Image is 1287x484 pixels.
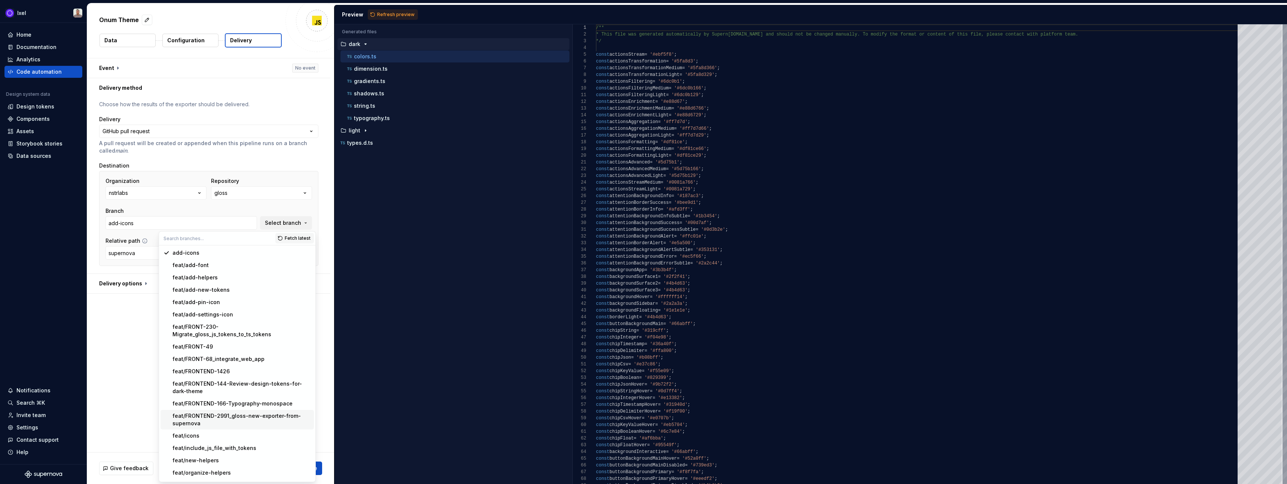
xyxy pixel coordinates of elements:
[706,133,709,138] span: ;
[671,106,674,111] span: =
[99,101,318,108] p: Choose how the results of the exporter should be delivered.
[609,200,669,205] span: attentionBorderSuccess
[728,32,881,37] span: [DOMAIN_NAME] and should not be changed manually. To modi
[609,207,661,212] span: attentionBorderInfo
[340,102,569,110] button: string.ts
[100,34,156,47] button: Data
[666,166,669,172] span: =
[354,103,375,109] p: string.ts
[609,187,658,192] span: actionsStreamLight
[172,380,311,395] div: feat/FRONTEND-144-Review-design-tokens-for-dark-theme
[658,79,682,84] span: '#6dc0b1'
[609,193,672,199] span: attentionBackgroundInfo
[696,59,698,64] span: ;
[704,234,706,239] span: ;
[4,434,82,446] button: Contact support
[110,465,149,472] span: Give feedback
[573,78,586,85] div: 9
[25,471,62,478] a: Supernova Logo
[609,241,663,246] span: attentionBorderAlert
[17,9,26,17] div: Ixel
[172,323,311,338] div: feat/FRONT-230-Migrate_gloss_js_tokens_to_ts_tokens
[685,72,714,77] span: '#5fa8d329'
[596,254,609,259] span: const
[172,343,213,350] div: feat/FRONT-49
[573,152,586,159] div: 20
[609,79,652,84] span: actionsFiltering
[609,140,655,145] span: actionsFormatting
[714,72,717,77] span: ;
[596,234,609,239] span: const
[679,126,709,131] span: '#ff7d7d66'
[674,113,703,118] span: '#e88d6729'
[340,52,569,61] button: colors.ts
[609,173,663,178] span: actionsAdvancedLight
[172,355,265,363] div: feat/FRONT-68_integrate_web_app
[573,246,586,253] div: 34
[159,232,275,245] input: Search branches...
[671,92,701,98] span: '#6dc0b129'
[573,206,586,213] div: 28
[340,77,569,85] button: gradients.ts
[4,385,82,396] button: Notifications
[674,200,698,205] span: '#bee9d1'
[6,91,50,97] div: Design system data
[596,99,609,104] span: const
[115,147,127,154] i: main
[368,9,418,20] button: Refresh preview
[4,29,82,41] a: Home
[706,146,709,151] span: ;
[609,86,669,91] span: actionsFilteringMedium
[596,166,609,172] span: const
[172,249,199,257] div: add-icons
[573,145,586,152] div: 19
[671,166,701,172] span: '#5d75b166'
[167,37,205,44] p: Configuration
[669,86,671,91] span: =
[671,133,674,138] span: =
[658,119,660,125] span: =
[687,65,717,71] span: '#5fa8d366'
[4,422,82,434] a: Settings
[677,106,706,111] span: '#e88d6766'
[354,53,376,59] p: colors.ts
[354,78,385,84] p: gradients.ts
[663,119,688,125] span: '#ff7d7d'
[5,9,14,18] img: 868fd657-9a6c-419b-b302-5d6615f36a2c.png
[354,115,390,121] p: typography.ts
[16,128,34,135] div: Assets
[693,241,696,246] span: ;
[106,216,257,230] input: Enter a branch name or select a branch
[573,98,586,105] div: 12
[679,220,682,226] span: =
[573,125,586,132] div: 16
[172,444,256,452] div: feat/include_js_file_with_tokens
[4,113,82,125] a: Components
[354,91,384,97] p: shadows.ts
[99,162,129,169] label: Destination
[674,52,676,57] span: ;
[573,38,586,45] div: 3
[596,126,609,131] span: const
[609,126,674,131] span: actionsAggregationMedium
[4,101,82,113] a: Design tokens
[162,34,218,47] button: Configuration
[596,220,609,226] span: const
[342,29,565,35] p: Generated files
[652,79,655,84] span: =
[16,448,28,456] div: Help
[596,72,609,77] span: const
[265,219,301,227] span: Select branch
[693,214,717,219] span: '#1b3454'
[573,85,586,92] div: 10
[698,173,701,178] span: ;
[573,233,586,240] div: 32
[596,113,609,118] span: const
[609,234,674,239] span: attentionBackgroundAlert
[573,253,586,260] div: 35
[666,207,690,212] span: '#afd3ff'
[337,139,569,147] button: types.d.ts
[596,227,609,232] span: const
[16,411,46,419] div: Invite team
